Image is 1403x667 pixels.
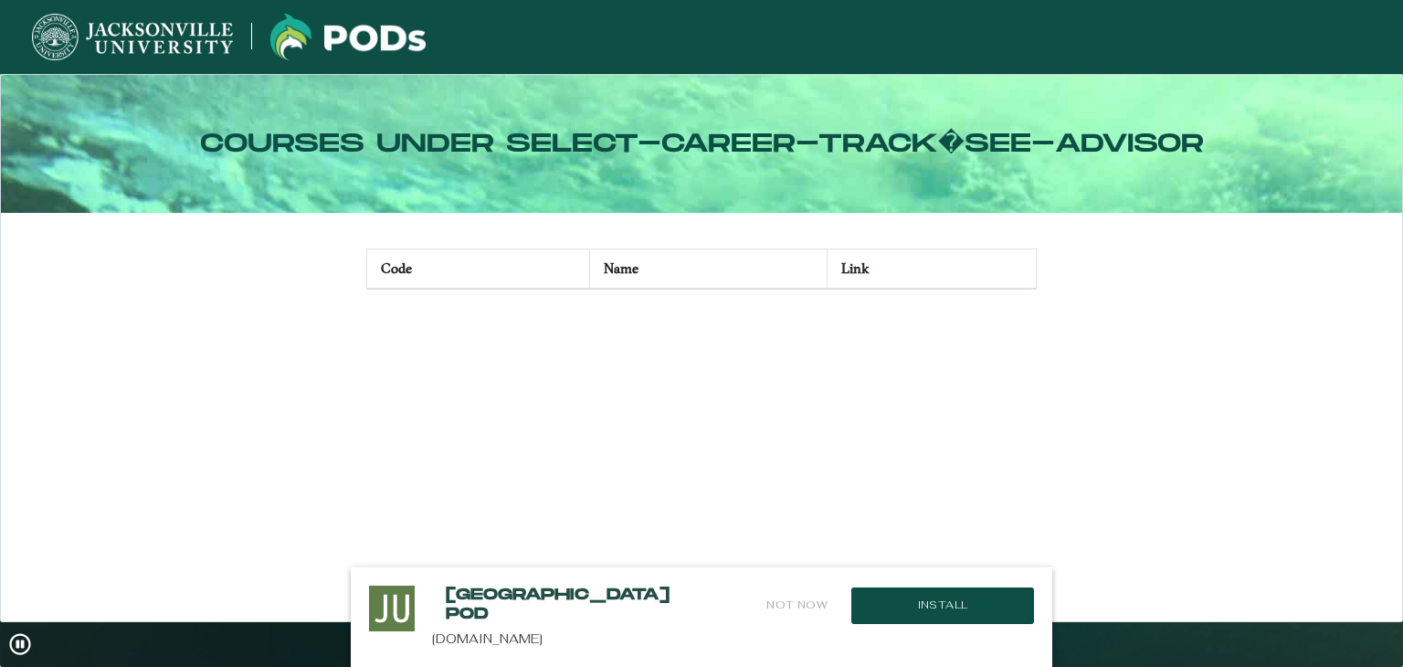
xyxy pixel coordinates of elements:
img: Jacksonville University logo [270,14,426,60]
th: Link [827,249,1036,289]
th: Name [590,249,828,289]
th: Code [366,249,590,289]
button: Install [851,588,1034,624]
h2: [GEOGRAPHIC_DATA] POD [446,586,637,623]
img: Jacksonville University logo [32,14,233,60]
h2: Courses under select-career-track�see-advisor [17,129,1387,160]
a: [DOMAIN_NAME] [432,630,543,647]
img: Install this Application? [369,586,415,631]
button: Not Now [765,586,829,625]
